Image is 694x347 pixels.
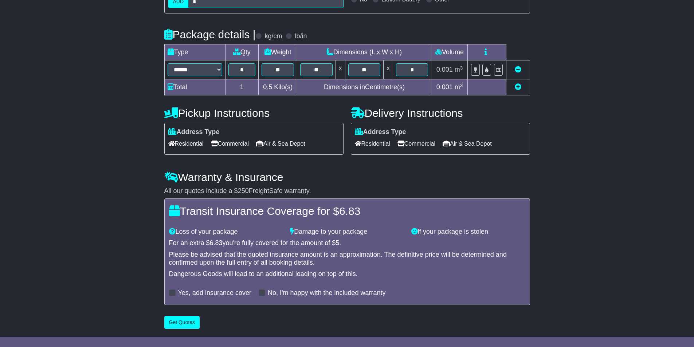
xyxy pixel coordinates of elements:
h4: Package details | [164,28,256,40]
td: Total [164,79,225,95]
td: Kilo(s) [259,79,297,95]
span: m [455,83,463,91]
h4: Delivery Instructions [351,107,530,119]
td: Dimensions (L x W x H) [297,44,431,60]
label: No, I'm happy with the included warranty [268,289,386,297]
td: Dimensions in Centimetre(s) [297,79,431,95]
div: Damage to your package [286,228,408,236]
a: Remove this item [515,66,521,73]
span: Air & Sea Depot [443,138,492,149]
label: Address Type [355,128,406,136]
sup: 3 [460,65,463,71]
div: Please be advised that the quoted insurance amount is an approximation. The definitive price will... [169,251,525,267]
span: Commercial [397,138,435,149]
h4: Transit Insurance Coverage for $ [169,205,525,217]
span: 250 [238,187,249,194]
td: Qty [225,44,259,60]
div: For an extra $ you're fully covered for the amount of $ . [169,239,525,247]
span: 0.001 [436,66,453,73]
button: Get Quotes [164,316,200,329]
span: m [455,66,463,73]
span: Residential [355,138,390,149]
td: 1 [225,79,259,95]
div: If your package is stolen [408,228,529,236]
span: 6.83 [339,205,360,217]
span: 6.83 [210,239,223,247]
td: Volume [431,44,468,60]
span: 5 [336,239,339,247]
td: Type [164,44,225,60]
td: x [336,60,345,79]
td: x [384,60,393,79]
div: Loss of your package [165,228,287,236]
span: 0.001 [436,83,453,91]
h4: Warranty & Insurance [164,171,530,183]
a: Add new item [515,83,521,91]
div: All our quotes include a $ FreightSafe warranty. [164,187,530,195]
div: Dangerous Goods will lead to an additional loading on top of this. [169,270,525,278]
span: Residential [168,138,204,149]
label: Yes, add insurance cover [178,289,251,297]
span: 0.5 [263,83,272,91]
label: Address Type [168,128,220,136]
td: Weight [259,44,297,60]
h4: Pickup Instructions [164,107,344,119]
label: kg/cm [264,32,282,40]
label: lb/in [295,32,307,40]
span: Commercial [211,138,249,149]
span: Air & Sea Depot [256,138,305,149]
sup: 3 [460,83,463,88]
